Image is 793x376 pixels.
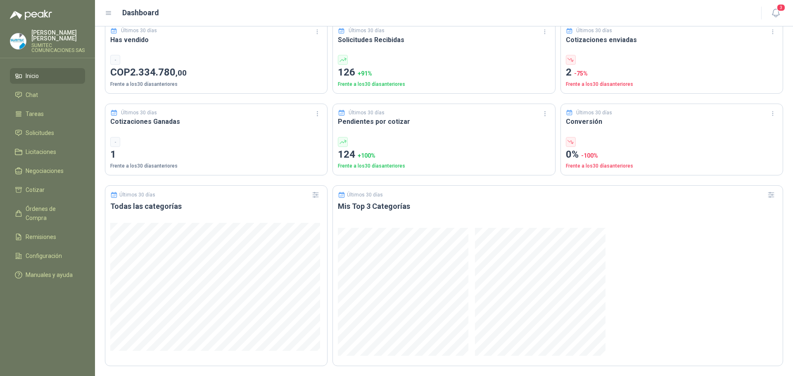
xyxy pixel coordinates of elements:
[349,27,385,35] p: Últimos 30 días
[10,144,85,160] a: Licitaciones
[122,7,159,19] h1: Dashboard
[358,70,372,77] span: + 91 %
[566,116,778,127] h3: Conversión
[574,70,588,77] span: -75 %
[576,109,612,117] p: Últimos 30 días
[130,66,187,78] span: 2.334.780
[338,116,550,127] h3: Pendientes por cotizar
[10,33,26,49] img: Company Logo
[338,162,550,170] p: Frente a los 30 días anteriores
[26,270,73,279] span: Manuales y ayuda
[26,147,56,156] span: Licitaciones
[10,248,85,264] a: Configuración
[338,147,550,163] p: 124
[119,192,155,198] p: Últimos 30 días
[566,35,778,45] h3: Cotizaciones enviadas
[176,68,187,78] span: ,00
[10,68,85,84] a: Inicio
[358,152,375,159] span: + 100 %
[10,10,52,20] img: Logo peakr
[26,251,62,260] span: Configuración
[10,106,85,122] a: Tareas
[110,65,322,80] p: COP
[110,55,120,65] div: -
[31,30,85,41] p: [PERSON_NAME] [PERSON_NAME]
[26,71,39,80] span: Inicio
[110,162,322,170] p: Frente a los 30 días anteriores
[26,90,38,99] span: Chat
[110,80,322,88] p: Frente a los 30 días anteriores
[26,185,45,194] span: Cotizar
[121,27,157,35] p: Últimos 30 días
[768,6,783,21] button: 3
[26,128,54,137] span: Solicitudes
[581,152,598,159] span: -100 %
[110,116,322,127] h3: Cotizaciones Ganadas
[566,80,778,88] p: Frente a los 30 días anteriores
[31,43,85,53] p: SUMITEC COMUNICACIONES SAS
[26,109,44,118] span: Tareas
[338,201,778,211] h3: Mis Top 3 Categorías
[338,35,550,45] h3: Solicitudes Recibidas
[566,65,778,80] p: 2
[26,204,77,222] span: Órdenes de Compra
[10,182,85,198] a: Cotizar
[347,192,383,198] p: Últimos 30 días
[26,166,64,175] span: Negociaciones
[110,35,322,45] h3: Has vendido
[338,65,550,80] p: 126
[110,137,120,147] div: -
[338,80,550,88] p: Frente a los 30 días anteriores
[776,4,786,12] span: 3
[10,87,85,103] a: Chat
[10,125,85,141] a: Solicitudes
[110,201,322,211] h3: Todas las categorías
[26,232,56,241] span: Remisiones
[110,147,322,163] p: 1
[566,147,778,163] p: 0%
[10,201,85,226] a: Órdenes de Compra
[576,27,612,35] p: Últimos 30 días
[566,162,778,170] p: Frente a los 30 días anteriores
[121,109,157,117] p: Últimos 30 días
[10,229,85,245] a: Remisiones
[10,163,85,179] a: Negociaciones
[349,109,385,117] p: Últimos 30 días
[10,267,85,283] a: Manuales y ayuda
